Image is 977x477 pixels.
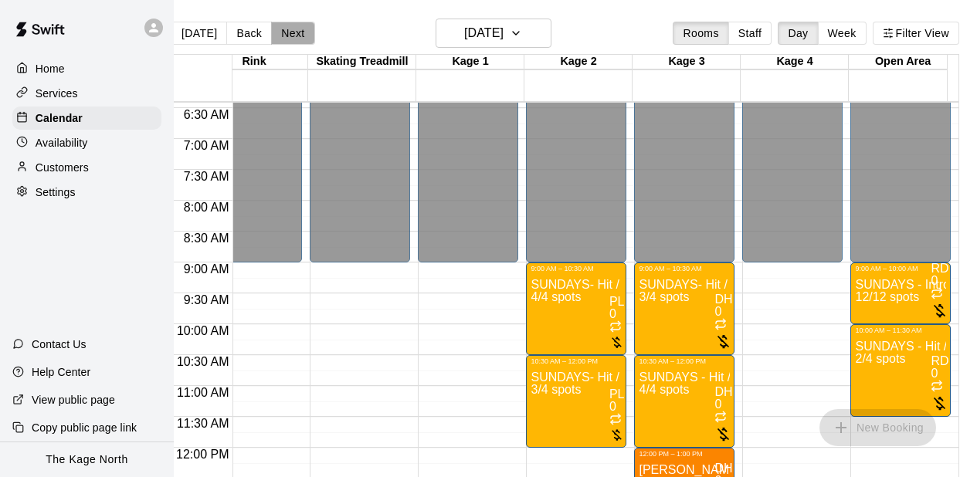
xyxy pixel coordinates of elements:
[609,335,625,350] svg: No customers have paid
[200,55,308,69] div: Rink
[714,293,732,306] span: DH
[931,262,948,287] span: Robyn Draper
[873,22,959,45] button: Filter View
[673,22,728,45] button: Rooms
[416,55,524,69] div: Kage 1
[609,400,616,413] span: 0
[639,383,689,396] span: 4/4 spots filled
[173,386,233,399] span: 11:00 AM
[12,156,161,179] a: Customers
[931,289,943,302] span: Recurring event
[526,262,626,355] div: 9:00 AM – 10:30 AM: SUNDAYS- Hit / Field / Throw - Baseball Program - 7U-9U
[36,86,78,101] p: Services
[609,414,622,428] span: Recurring event
[714,385,732,398] span: DH
[12,131,161,154] a: Availability
[639,450,706,458] div: 12:00 PM – 1:00 PM
[609,322,622,335] span: Recurring event
[609,388,625,413] span: Phillip Ledgister
[714,320,727,333] span: Recurring event
[46,452,128,468] p: The Kage North
[173,355,233,368] span: 10:30 AM
[931,354,948,367] span: RD
[180,108,233,121] span: 6:30 AM
[714,462,732,475] div: Dan Hodgins
[931,367,938,380] span: 0
[32,364,90,380] p: Help Center
[531,290,581,303] span: 4/4 spots filled
[819,420,936,433] span: You don't have the permission to add bookings
[32,392,115,408] p: View public page
[931,262,948,275] div: Robyn Draper
[931,302,948,320] svg: No customers have paid
[180,201,233,214] span: 8:00 AM
[609,428,625,443] svg: No customers have paid
[714,412,727,425] span: Recurring event
[36,61,65,76] p: Home
[12,82,161,105] a: Services
[609,296,625,308] div: Phillip Ledgister
[436,19,551,48] button: [DATE]
[173,324,233,337] span: 10:00 AM
[180,139,233,152] span: 7:00 AM
[609,388,625,401] div: Phillip Ledgister
[609,295,625,308] span: PL
[180,232,233,245] span: 8:30 AM
[32,420,137,435] p: Copy public page link
[931,355,948,380] span: Robyn Draper
[741,55,849,69] div: Kage 4
[32,337,87,352] p: Contact Us
[531,357,602,365] div: 10:30 AM – 12:00 PM
[12,181,161,204] a: Settings
[524,55,633,69] div: Kage 2
[36,184,76,200] p: Settings
[633,55,741,69] div: Kage 3
[226,22,272,45] button: Back
[634,355,734,448] div: 10:30 AM – 12:00 PM: SUNDAYS - Hit / Field / Throw - Baseball Program - 7U-9U
[609,307,616,320] span: 0
[639,290,689,303] span: 3/4 spots filled
[172,448,232,461] span: 12:00 PM
[778,22,818,45] button: Day
[818,22,867,45] button: Week
[714,386,732,411] span: Dan Hodgins
[609,387,625,401] span: PL
[931,381,943,394] span: Recurring event
[171,22,227,45] button: [DATE]
[931,274,938,287] span: 0
[308,55,416,69] div: Skating Treadmill
[634,262,734,355] div: 9:00 AM – 10:30 AM: SUNDAYS- Hit / Field / Throw - Baseball Program - 7U-9U
[714,425,732,443] svg: No customers have paid
[931,394,948,412] svg: No customers have paid
[714,397,721,411] span: 0
[855,265,921,272] div: 9:00 AM – 10:00 AM
[531,383,581,396] span: 3/4 spots filled
[526,355,626,448] div: 10:30 AM – 12:00 PM: SUNDAYS- Hit / Field / Throw - Baseball Program - 12U-14U
[931,262,948,275] span: RD
[639,265,705,272] div: 9:00 AM – 10:30 AM
[714,462,732,475] span: DH
[714,386,732,398] div: Dan Hodgins
[271,22,314,45] button: Next
[180,170,233,183] span: 7:30 AM
[849,55,957,69] div: Open Area
[855,326,925,334] div: 10:00 AM – 11:30 AM
[855,352,905,365] span: 2/4 spots filled
[728,22,772,45] button: Staff
[180,262,233,276] span: 9:00 AM
[180,293,233,306] span: 9:30 AM
[931,355,948,367] div: Robyn Draper
[850,262,951,324] div: 9:00 AM – 10:00 AM: SUNDAYS - Intro to the Game - 4U - 6U - Baseball Program
[714,333,732,350] svg: No customers have paid
[173,417,233,430] span: 11:30 AM
[12,107,161,130] a: Calendar
[36,135,88,151] p: Availability
[531,265,597,272] div: 9:00 AM – 10:30 AM
[850,324,951,417] div: 10:00 AM – 11:30 AM: SUNDAYS - Hit / Field / Throw - Softball Program - 13U - 16U
[609,296,625,320] span: Phillip Ledgister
